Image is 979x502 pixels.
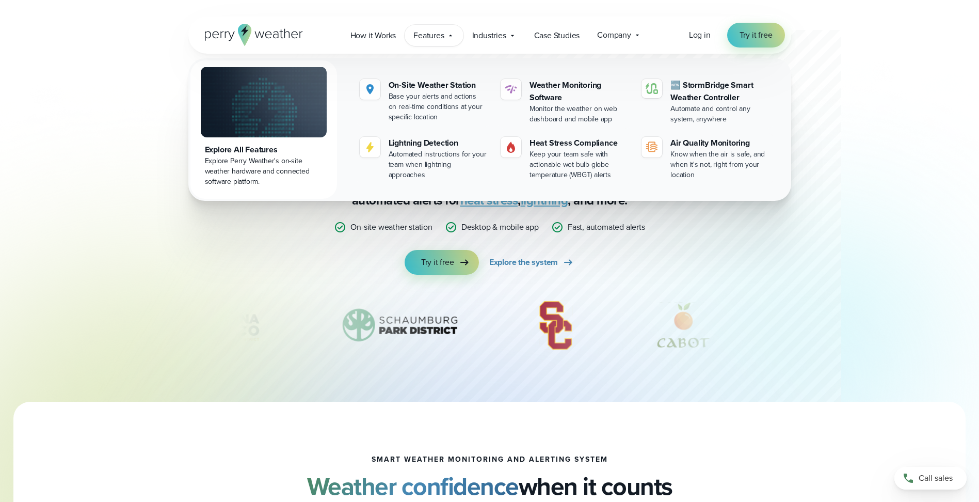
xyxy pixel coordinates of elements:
p: Desktop & mobile app [461,221,539,233]
a: Try it free [405,250,479,275]
p: Fast, automated alerts [568,221,645,233]
img: Gas.svg [505,141,517,153]
span: Features [413,29,444,42]
img: Schaumburg-Park-District-1.svg [327,300,474,351]
div: 10 of 12 [637,300,731,351]
div: 8 of 12 [327,300,474,351]
div: Explore All Features [205,144,323,156]
a: On-Site Weather Station Base your alerts and actions on real-time conditions at your specific loc... [356,75,492,127]
img: Location.svg [364,83,376,96]
span: Industries [472,29,506,42]
div: Weather Monitoring Software [529,79,629,104]
a: Case Studies [525,25,589,46]
div: 9 of 12 [524,300,587,351]
div: Monitor the weather on web dashboard and mobile app [529,104,629,124]
div: Lightning Detection [389,137,488,149]
div: Automate and control any system, anywhere [670,104,770,124]
img: stormbridge-icon-V6.svg [646,83,658,94]
a: Try it free [727,23,785,48]
img: software-icon.svg [505,83,517,96]
span: Explore the system [489,256,558,269]
a: How it Works [342,25,405,46]
span: Case Studies [534,29,580,42]
span: Try it free [421,256,454,269]
div: Base your alerts and actions on real-time conditions at your specific location [389,91,488,122]
img: lightning-icon.svg [364,141,376,153]
div: Explore Perry Weather's on-site weather hardware and connected software platform. [205,156,323,187]
div: 🆕 StormBridge Smart Weather Controller [670,79,770,104]
a: Air Quality Monitoring Know when the air is safe, and when it's not, right from your location [637,133,774,184]
div: Air Quality Monitoring [670,137,770,149]
p: On-site weather station [350,221,432,233]
h2: when it counts [307,472,672,501]
a: Log in [689,29,711,41]
span: Company [597,29,631,41]
img: University-of-Southern-California-USC.svg [524,300,587,351]
span: Call sales [919,472,953,484]
a: Call sales [894,467,967,490]
span: Try it free [740,29,773,41]
div: Keep your team safe with actionable wet bulb globe temperature (WBGT) alerts [529,149,629,180]
p: Stop relying on weather apps you can’t trust — [PERSON_NAME] Weather gives you certainty with rel... [283,159,696,209]
div: On-Site Weather Station [389,79,488,91]
div: slideshow [240,300,740,356]
a: Explore the system [489,250,574,275]
a: 🆕 StormBridge Smart Weather Controller Automate and control any system, anywhere [637,75,774,129]
img: Cabot-Citrus-Farms.svg [637,300,731,351]
div: Automated instructions for your team when lightning approaches [389,149,488,180]
a: Explore All Features Explore Perry Weather's on-site weather hardware and connected software plat... [190,60,337,199]
div: Heat Stress Compliance [529,137,629,149]
a: Weather Monitoring Software Monitor the weather on web dashboard and mobile app [496,75,633,129]
div: Know when the air is safe, and when it's not, right from your location [670,149,770,180]
a: Lightning Detection Automated instructions for your team when lightning approaches [356,133,492,184]
span: How it Works [350,29,396,42]
img: aqi-icon.svg [646,141,658,153]
h1: smart weather monitoring and alerting system [372,456,608,464]
a: Heat Stress Compliance Keep your team safe with actionable wet bulb globe temperature (WBGT) alerts [496,133,633,184]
